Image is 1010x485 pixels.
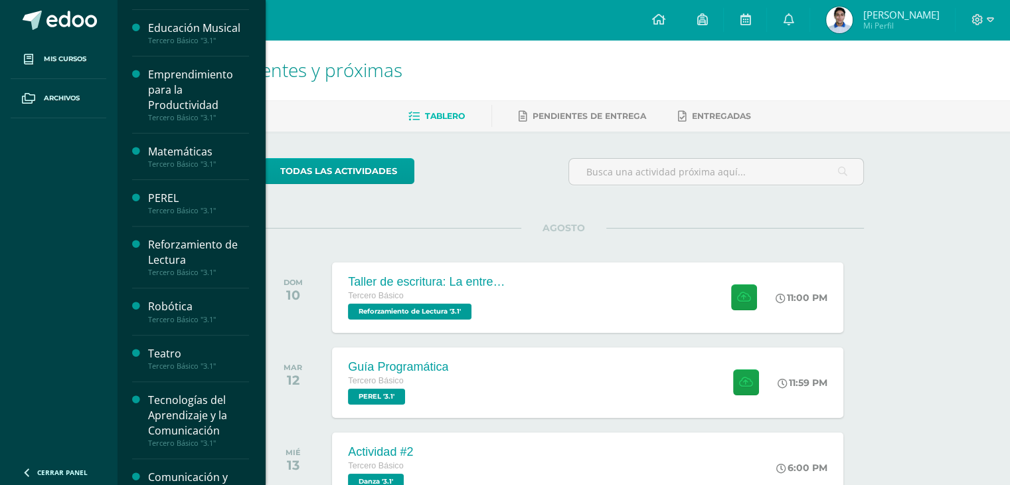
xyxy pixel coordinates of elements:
div: Guía Programática [348,360,448,374]
div: Tercero Básico "3.1" [148,315,249,324]
div: Actividad #2 [348,445,413,459]
span: PEREL '3.1' [348,389,405,405]
div: MAR [284,363,302,372]
a: Archivos [11,79,106,118]
div: Educación Musical [148,21,249,36]
a: PERELTercero Básico "3.1" [148,191,249,215]
span: Mis cursos [44,54,86,64]
a: Educación MusicalTercero Básico "3.1" [148,21,249,45]
span: Tablero [425,111,465,121]
span: Reforzamiento de Lectura '3.1' [348,304,471,320]
a: Tecnologías del Aprendizaje y la ComunicaciónTercero Básico "3.1" [148,393,249,448]
div: 11:00 PM [776,292,827,304]
div: Reforzamiento de Lectura [148,237,249,268]
span: Cerrar panel [37,468,88,477]
img: 692ec516f9a00cb6033bf5fc2b524813.png [826,7,853,33]
a: Tablero [408,106,465,127]
div: Tercero Básico "3.1" [148,113,249,122]
div: Matemáticas [148,144,249,159]
span: Pendientes de entrega [533,111,646,121]
div: 13 [286,457,301,473]
div: Tercero Básico "3.1" [148,36,249,45]
div: Robótica [148,299,249,314]
span: Actividades recientes y próximas [133,57,402,82]
a: Reforzamiento de LecturaTercero Básico "3.1" [148,237,249,277]
span: Tercero Básico [348,291,403,300]
div: Emprendimiento para la Productividad [148,67,249,113]
span: Mi Perfil [863,20,939,31]
span: Tercero Básico [348,461,403,470]
input: Busca una actividad próxima aquí... [569,159,863,185]
div: DOM [284,278,303,287]
div: PEREL [148,191,249,206]
span: Tercero Básico [348,376,403,385]
a: TeatroTercero Básico "3.1" [148,346,249,371]
a: Emprendimiento para la ProductividadTercero Básico "3.1" [148,67,249,122]
div: MIÉ [286,448,301,457]
a: Pendientes de entrega [519,106,646,127]
span: [PERSON_NAME] [863,8,939,21]
div: 12 [284,372,302,388]
a: RobóticaTercero Básico "3.1" [148,299,249,324]
div: Taller de escritura: La entrevista [348,275,507,289]
div: 10 [284,287,303,303]
a: todas las Actividades [263,158,414,184]
span: Archivos [44,93,80,104]
div: Tercero Básico "3.1" [148,206,249,215]
span: Entregadas [692,111,751,121]
div: Tecnologías del Aprendizaje y la Comunicación [148,393,249,438]
a: Entregadas [678,106,751,127]
div: Tercero Básico "3.1" [148,268,249,277]
a: MatemáticasTercero Básico "3.1" [148,144,249,169]
div: Teatro [148,346,249,361]
div: Tercero Básico "3.1" [148,438,249,448]
div: 6:00 PM [776,462,827,474]
span: AGOSTO [521,222,606,234]
a: Mis cursos [11,40,106,79]
div: Tercero Básico "3.1" [148,361,249,371]
div: 11:59 PM [778,377,827,389]
div: Tercero Básico "3.1" [148,159,249,169]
